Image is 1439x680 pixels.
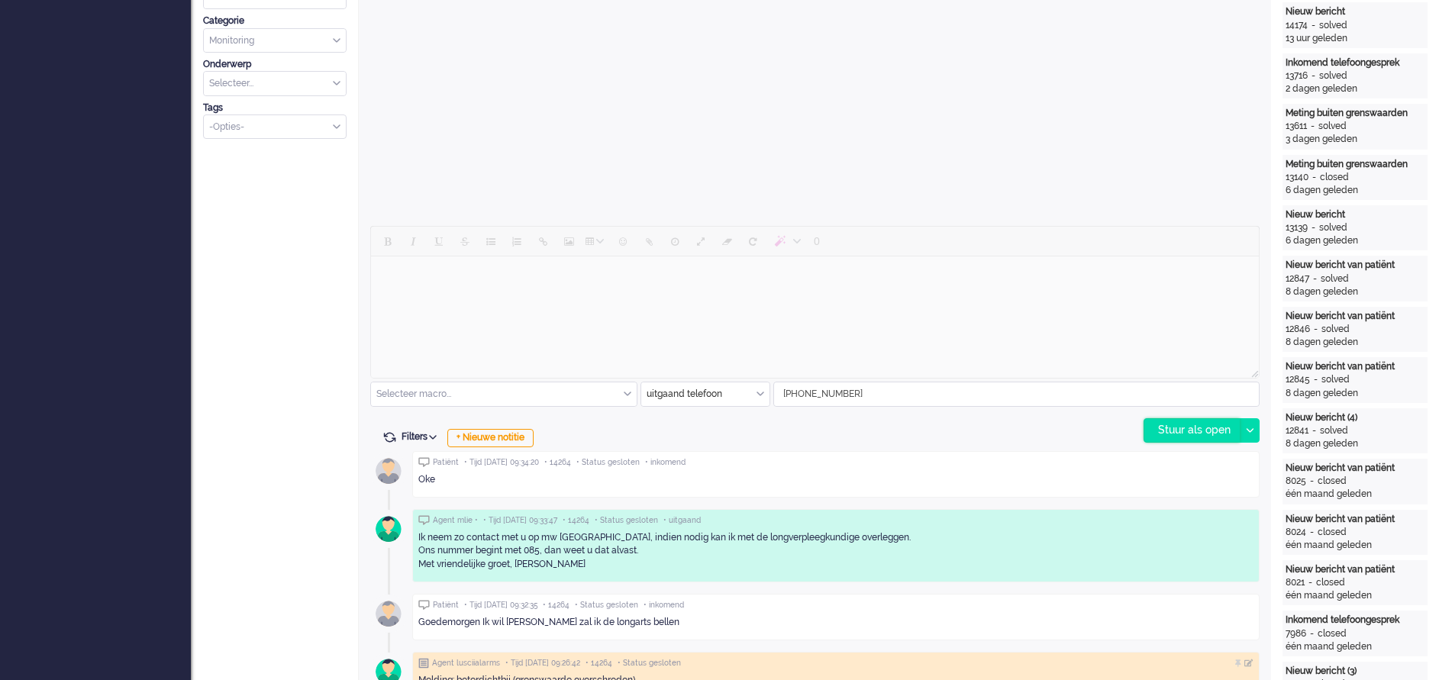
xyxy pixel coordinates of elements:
[543,600,569,611] span: • 14264
[595,515,658,526] span: • Status gesloten
[1306,475,1318,488] div: -
[563,515,589,526] span: • 14264
[1308,424,1320,437] div: -
[1286,158,1424,171] div: Meting buiten grenswaarden
[1286,475,1306,488] div: 8025
[1308,171,1320,184] div: -
[447,429,534,447] div: + Nieuwe notitie
[418,457,430,467] img: ic_chat_grey.svg
[1286,107,1424,120] div: Meting buiten grenswaarden
[1309,272,1321,285] div: -
[1286,272,1309,285] div: 12847
[433,515,478,526] span: Agent mlie •
[576,457,640,468] span: • Status gesloten
[586,658,612,669] span: • 14264
[1286,310,1424,323] div: Nieuw bericht van patiënt
[1316,576,1345,589] div: closed
[1286,488,1424,501] div: één maand geleden
[1321,272,1349,285] div: solved
[1319,221,1347,234] div: solved
[1286,640,1424,653] div: één maand geleden
[544,457,571,468] span: • 14264
[1318,475,1347,488] div: closed
[618,658,681,669] span: • Status gesloten
[402,431,442,442] span: Filters
[1320,171,1349,184] div: closed
[1286,411,1424,424] div: Nieuw bericht (4)
[1286,285,1424,298] div: 8 dagen geleden
[1286,323,1310,336] div: 12846
[1286,208,1424,221] div: Nieuw bericht
[1318,627,1347,640] div: closed
[1321,323,1350,336] div: solved
[1286,526,1306,539] div: 8024
[1286,627,1306,640] div: 7986
[1286,576,1305,589] div: 8021
[203,58,347,71] div: Onderwerp
[433,600,459,611] span: Patiënt
[645,457,686,468] span: • inkomend
[418,658,429,669] img: ic_note_grey.svg
[663,515,701,526] span: • uitgaand
[1308,19,1319,32] div: -
[433,457,459,468] span: Patiënt
[1286,563,1424,576] div: Nieuw bericht van patiënt
[575,600,638,611] span: • Status gesloten
[1144,419,1240,442] div: Stuur als open
[1286,234,1424,247] div: 6 dagen geleden
[1286,513,1424,526] div: Nieuw bericht van patiënt
[1319,69,1347,82] div: solved
[1286,5,1424,18] div: Nieuw bericht
[1308,69,1319,82] div: -
[1310,373,1321,386] div: -
[418,473,1253,486] div: Oke
[203,102,347,114] div: Tags
[1286,82,1424,95] div: 2 dagen geleden
[1286,221,1308,234] div: 13139
[1321,373,1350,386] div: solved
[1286,69,1308,82] div: 13716
[418,616,1253,629] div: Goedemorgen Ik wil [PERSON_NAME] zal ik de longarts bellen
[1286,19,1308,32] div: 14174
[432,658,500,669] span: Agent lusciialarms
[418,515,430,525] img: ic_chat_grey.svg
[1286,171,1308,184] div: 13140
[1286,387,1424,400] div: 8 dagen geleden
[1286,373,1310,386] div: 12845
[369,452,408,490] img: avatar
[203,15,347,27] div: Categorie
[1286,120,1307,133] div: 13611
[1286,56,1424,69] div: Inkomend telefoongesprek
[1306,627,1318,640] div: -
[418,531,1253,570] div: Ik neem zo contact met u op mw [GEOGRAPHIC_DATA], indien nodig kan ik met de longverpleegkundige ...
[369,595,408,633] img: avatar
[483,515,557,526] span: • Tijd [DATE] 09:33:47
[1310,323,1321,336] div: -
[1319,19,1347,32] div: solved
[774,382,1260,406] input: +31612345678
[1286,614,1424,627] div: Inkomend telefoongesprek
[1306,526,1318,539] div: -
[505,658,580,669] span: • Tijd [DATE] 09:26:42
[1307,120,1318,133] div: -
[1286,539,1424,552] div: één maand geleden
[1286,133,1424,146] div: 3 dagen geleden
[1305,576,1316,589] div: -
[1286,32,1424,45] div: 13 uur geleden
[1286,424,1308,437] div: 12841
[1286,184,1424,197] div: 6 dagen geleden
[1286,360,1424,373] div: Nieuw bericht van patiënt
[6,6,882,33] body: Rich Text Area. Press ALT-0 for help.
[464,457,539,468] span: • Tijd [DATE] 09:34:20
[1286,665,1424,678] div: Nieuw bericht (3)
[418,600,430,610] img: ic_chat_grey.svg
[1286,259,1424,272] div: Nieuw bericht van patiënt
[203,114,347,140] div: Select Tags
[644,600,684,611] span: • inkomend
[1320,424,1348,437] div: solved
[1318,120,1347,133] div: solved
[1286,589,1424,602] div: één maand geleden
[1308,221,1319,234] div: -
[1286,336,1424,349] div: 8 dagen geleden
[1286,437,1424,450] div: 8 dagen geleden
